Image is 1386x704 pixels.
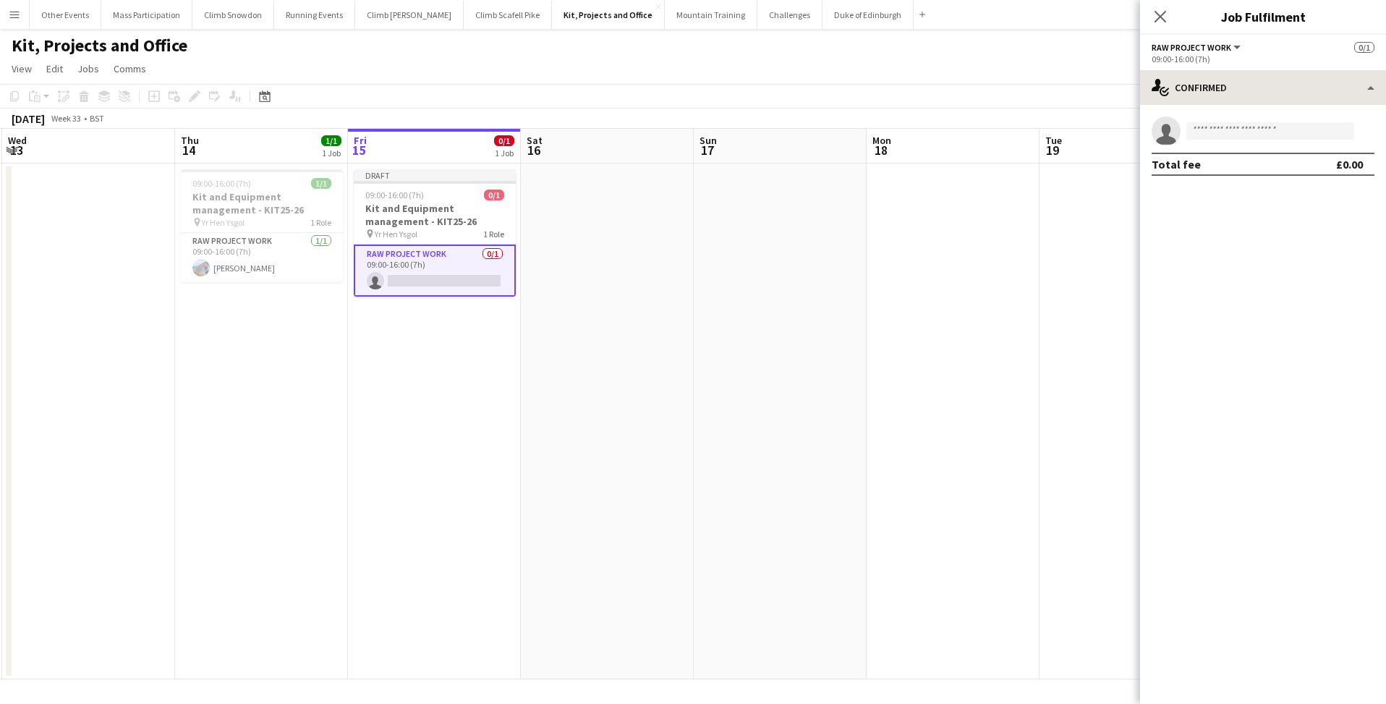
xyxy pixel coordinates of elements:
button: RAW project work [1152,42,1243,53]
button: Duke of Edinburgh [822,1,914,29]
span: 18 [870,142,891,158]
span: View [12,62,32,75]
span: Fri [354,134,367,147]
a: View [6,59,38,78]
h3: Kit and Equipment management - KIT25-26 [181,190,343,216]
span: Yr Hen Ysgol [202,217,245,228]
h3: Kit and Equipment management - KIT25-26 [354,202,516,228]
span: 16 [524,142,543,158]
span: 1/1 [321,135,341,146]
app-job-card: 09:00-16:00 (7h)1/1Kit and Equipment management - KIT25-26 Yr Hen Ysgol1 RoleRAW project work1/10... [181,169,343,282]
button: Mountain Training [665,1,757,29]
span: 15 [352,142,367,158]
span: 0/1 [484,190,504,200]
span: 0/1 [1354,42,1374,53]
button: Climb Snowdon [192,1,274,29]
span: 09:00-16:00 (7h) [192,178,251,189]
span: Week 33 [48,113,84,124]
span: Sat [527,134,543,147]
button: Mass Participation [101,1,192,29]
span: 1 Role [310,217,331,228]
span: Edit [46,62,63,75]
div: Confirmed [1140,70,1386,105]
a: Comms [108,59,152,78]
span: Sun [700,134,717,147]
h1: Kit, Projects and Office [12,35,187,56]
div: Total fee [1152,157,1201,171]
span: Jobs [77,62,99,75]
div: BST [90,113,104,124]
div: [DATE] [12,111,45,126]
span: 19 [1043,142,1062,158]
button: Challenges [757,1,822,29]
span: Comms [114,62,146,75]
button: Running Events [274,1,355,29]
app-job-card: Draft09:00-16:00 (7h)0/1Kit and Equipment management - KIT25-26 Yr Hen Ysgol1 RoleRAW project wor... [354,169,516,297]
button: Climb Scafell Pike [464,1,552,29]
a: Edit [41,59,69,78]
button: Kit, Projects and Office [552,1,665,29]
button: Climb [PERSON_NAME] [355,1,464,29]
span: 0/1 [494,135,514,146]
span: Mon [872,134,891,147]
span: Yr Hen Ysgol [375,229,417,239]
span: 1 Role [483,229,504,239]
app-card-role: RAW project work1/109:00-16:00 (7h)[PERSON_NAME] [181,233,343,282]
span: 09:00-16:00 (7h) [365,190,424,200]
span: RAW project work [1152,42,1231,53]
div: 1 Job [495,148,514,158]
button: Other Events [30,1,101,29]
div: £0.00 [1336,157,1363,171]
div: 1 Job [322,148,341,158]
span: Thu [181,134,199,147]
span: Wed [8,134,27,147]
h3: Job Fulfilment [1140,7,1386,26]
div: Draft [354,169,516,181]
a: Jobs [72,59,105,78]
div: 09:00-16:00 (7h) [1152,54,1374,64]
span: Tue [1045,134,1062,147]
span: 1/1 [311,178,331,189]
app-card-role: RAW project work0/109:00-16:00 (7h) [354,245,516,297]
span: 14 [179,142,199,158]
span: 17 [697,142,717,158]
